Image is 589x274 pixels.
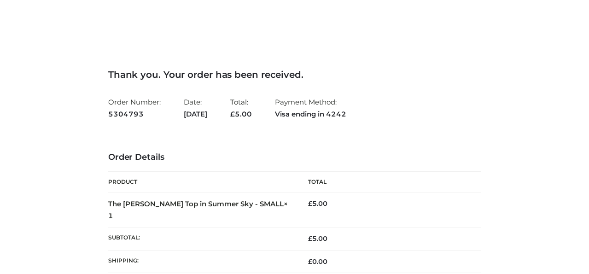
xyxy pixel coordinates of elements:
li: Order Number: [108,94,161,122]
th: Product [108,172,295,192]
span: £ [308,199,312,208]
span: £ [230,110,235,118]
h3: Order Details [108,152,481,163]
span: £ [308,234,312,243]
li: Payment Method: [275,94,346,122]
h3: Thank you. Your order has been received. [108,69,481,80]
strong: 5304793 [108,108,161,120]
bdi: 0.00 [308,257,327,266]
strong: Visa ending in 4242 [275,108,346,120]
span: £ [308,257,312,266]
th: Subtotal: [108,227,295,250]
strong: [DATE] [184,108,207,120]
li: Total: [230,94,252,122]
span: 5.00 [230,110,252,118]
th: Shipping: [108,250,295,273]
th: Total [294,172,481,192]
strong: The [PERSON_NAME] Top in Summer Sky - SMALL [108,199,288,220]
span: 5.00 [308,234,327,243]
strong: × 1 [108,199,288,220]
bdi: 5.00 [308,199,327,208]
li: Date: [184,94,207,122]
